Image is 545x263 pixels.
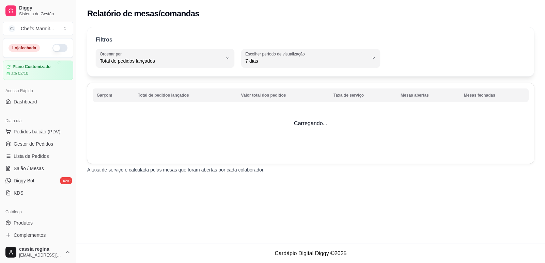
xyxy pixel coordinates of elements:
span: Dashboard [14,98,37,105]
span: Pedidos balcão (PDV) [14,128,61,135]
div: Acesso Rápido [3,85,73,96]
span: Lista de Pedidos [14,153,49,160]
p: A taxa de serviço é calculada pelas mesas que foram abertas por cada colaborador. [87,166,534,173]
button: cassia regina[EMAIL_ADDRESS][DOMAIN_NAME] [3,244,73,260]
button: Pedidos balcão (PDV) [3,126,73,137]
span: Sistema de Gestão [19,11,71,17]
label: Ordenar por [100,51,124,57]
span: C [9,25,15,32]
a: Salão / Mesas [3,163,73,174]
button: Alterar Status [52,44,67,52]
a: Lista de Pedidos [3,151,73,162]
a: Gestor de Pedidos [3,138,73,149]
span: Total de pedidos lançados [100,57,222,64]
a: Dashboard [3,96,73,107]
button: Escolher período de visualização7 dias [241,49,380,68]
span: cassia regina [19,246,62,252]
div: Chef's Marmit ... [21,25,54,32]
footer: Cardápio Digital Diggy © 2025 [76,244,545,263]
a: Plano Customizadoaté 02/10 [3,61,73,80]
span: Diggy Bot [14,177,34,184]
a: DiggySistema de Gestão [3,3,73,19]
a: KDS [3,187,73,198]
a: Diggy Botnovo [3,175,73,186]
span: KDS [14,190,24,196]
article: Plano Customizado [13,64,50,69]
div: Dia a dia [3,115,73,126]
span: Produtos [14,219,33,226]
button: Select a team [3,22,73,35]
div: Catálogo [3,207,73,217]
a: Produtos [3,217,73,228]
span: Gestor de Pedidos [14,141,53,147]
span: Salão / Mesas [14,165,44,172]
a: Complementos [3,230,73,241]
span: [EMAIL_ADDRESS][DOMAIN_NAME] [19,252,62,258]
span: Complementos [14,232,46,239]
article: até 02/10 [11,71,28,76]
span: Diggy [19,5,71,11]
h2: Relatório de mesas/comandas [87,8,199,19]
div: Loja fechada [9,44,40,52]
td: Carregando... [87,83,534,164]
p: Filtros [96,36,112,44]
button: Ordenar porTotal de pedidos lançados [96,49,234,68]
span: 7 dias [245,57,368,64]
label: Escolher período de visualização [245,51,307,57]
